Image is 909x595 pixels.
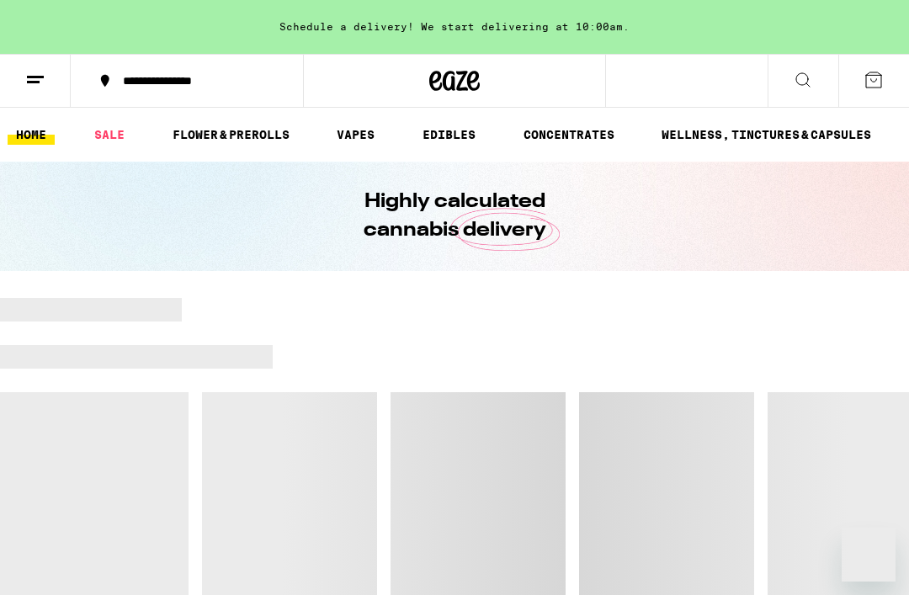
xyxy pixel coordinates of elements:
a: EDIBLES [414,125,484,145]
a: HOME [8,125,55,145]
a: FLOWER & PREROLLS [164,125,298,145]
h1: Highly calculated cannabis delivery [316,188,593,245]
iframe: Button to launch messaging window [842,528,896,582]
a: VAPES [328,125,383,145]
a: WELLNESS, TINCTURES & CAPSULES [653,125,880,145]
a: CONCENTRATES [515,125,623,145]
a: SALE [86,125,133,145]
